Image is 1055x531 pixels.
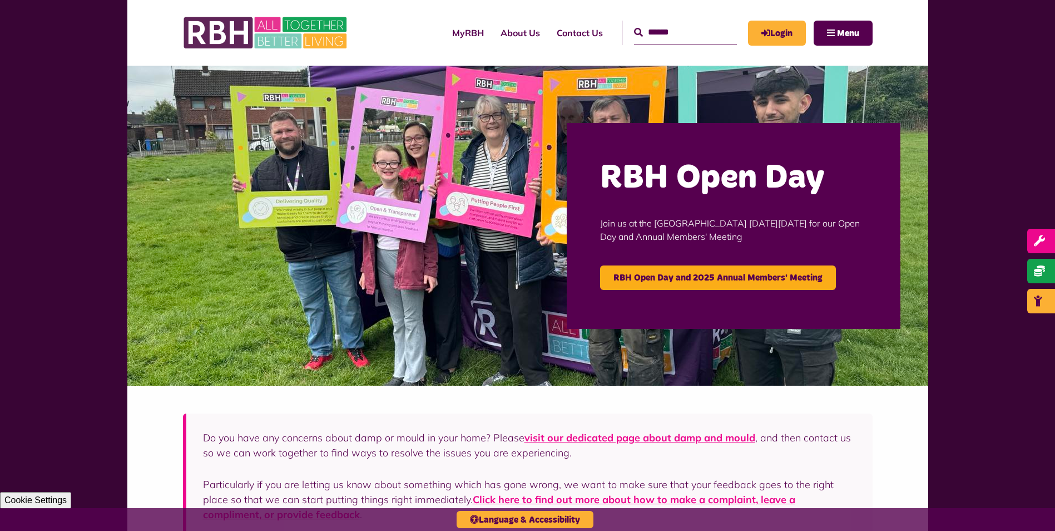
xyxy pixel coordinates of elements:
[457,511,593,528] button: Language & Accessibility
[183,11,350,55] img: RBH
[492,18,548,48] a: About Us
[127,66,928,386] img: Image (22)
[600,156,867,200] h2: RBH Open Day
[814,21,873,46] button: Navigation
[600,200,867,260] p: Join us at the [GEOGRAPHIC_DATA] [DATE][DATE] for our Open Day and Annual Members' Meeting
[524,431,755,444] a: visit our dedicated page about damp and mould
[203,493,795,521] a: Click here to find out more about how to make a complaint, leave a compliment, or provide feedback
[203,477,856,522] p: Particularly if you are letting us know about something which has gone wrong, we want to make sur...
[444,18,492,48] a: MyRBH
[748,21,806,46] a: MyRBH
[203,430,856,460] p: Do you have any concerns about damp or mould in your home? Please , and then contact us so we can...
[600,265,836,290] a: RBH Open Day and 2025 Annual Members' Meeting
[837,29,859,38] span: Menu
[548,18,611,48] a: Contact Us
